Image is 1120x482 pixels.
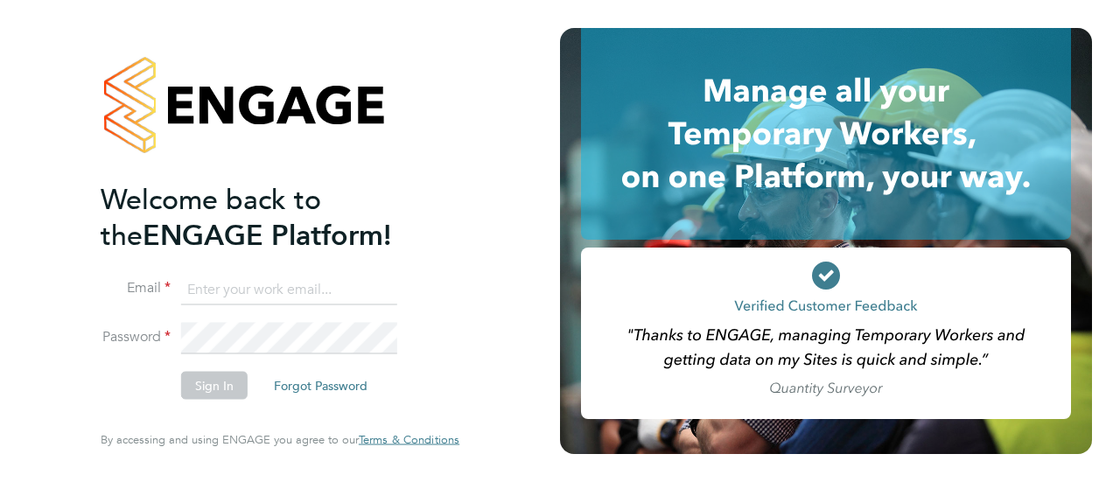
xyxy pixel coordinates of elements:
button: Sign In [181,372,248,400]
span: By accessing and using ENGAGE you agree to our [101,432,459,447]
span: Terms & Conditions [359,432,459,447]
span: Welcome back to the [101,182,321,252]
label: Password [101,328,171,346]
a: Terms & Conditions [359,433,459,447]
button: Forgot Password [260,372,381,400]
h2: ENGAGE Platform! [101,181,442,253]
label: Email [101,279,171,297]
input: Enter your work email... [181,274,397,305]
